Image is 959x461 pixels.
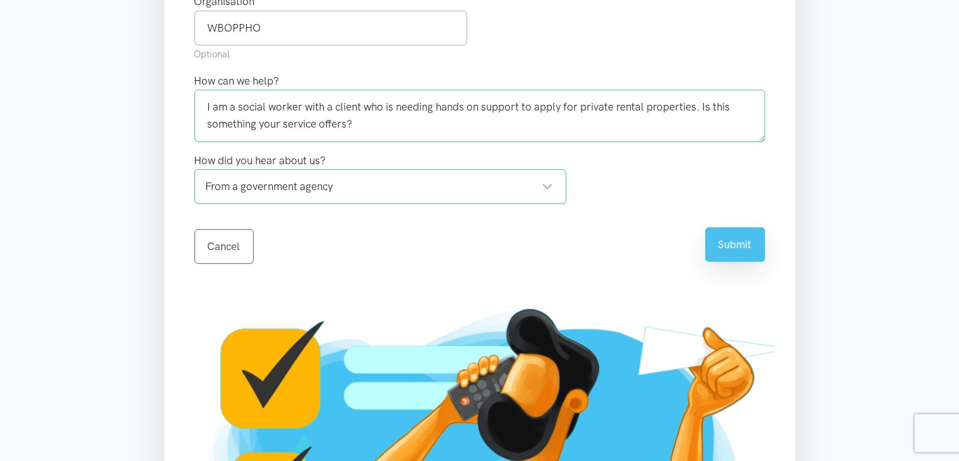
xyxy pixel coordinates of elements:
label: How can we help? [194,73,280,90]
button: Submit [705,227,765,262]
div: From a government agency [206,178,553,195]
small: Optional [194,49,230,60]
label: How did you hear about us? [194,152,326,169]
a: Cancel [194,229,254,264]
